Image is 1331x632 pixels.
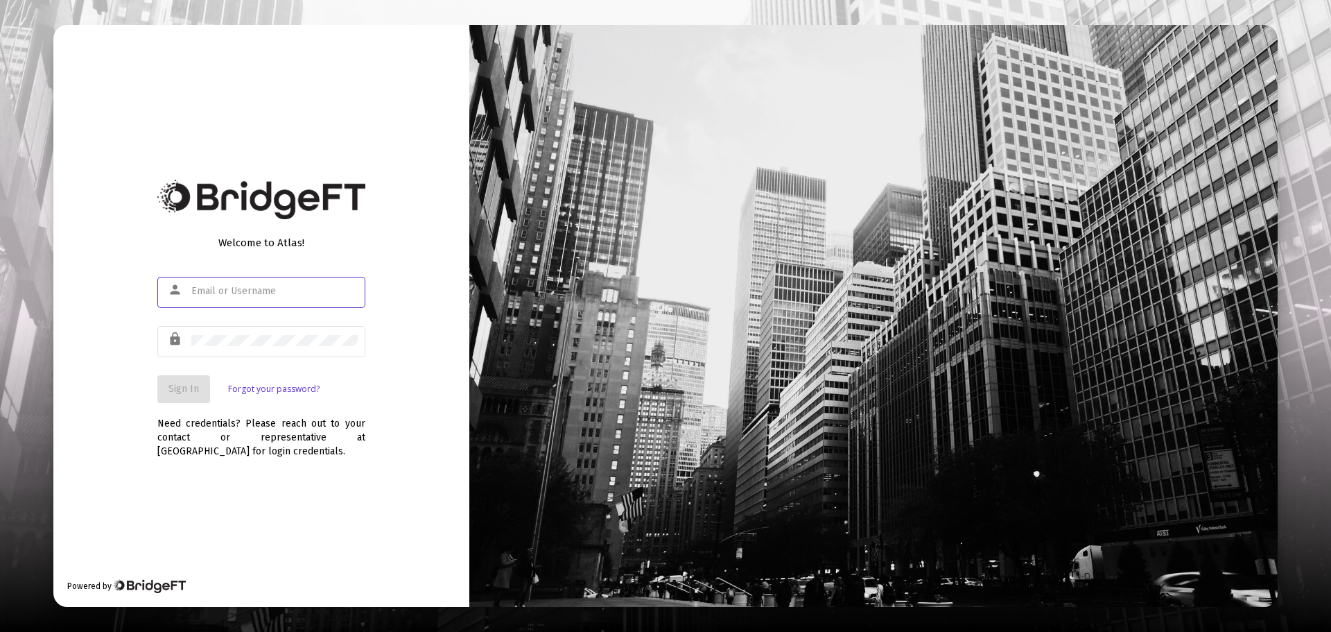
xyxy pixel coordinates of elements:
div: Powered by [67,579,186,593]
img: Bridge Financial Technology Logo [157,180,365,219]
input: Email or Username [191,286,358,297]
a: Forgot your password? [228,382,320,396]
span: Sign In [168,383,199,395]
button: Sign In [157,375,210,403]
div: Welcome to Atlas! [157,236,365,250]
div: Need credentials? Please reach out to your contact or representative at [GEOGRAPHIC_DATA] for log... [157,403,365,459]
mat-icon: person [168,282,184,298]
mat-icon: lock [168,331,184,348]
img: Bridge Financial Technology Logo [113,579,186,593]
